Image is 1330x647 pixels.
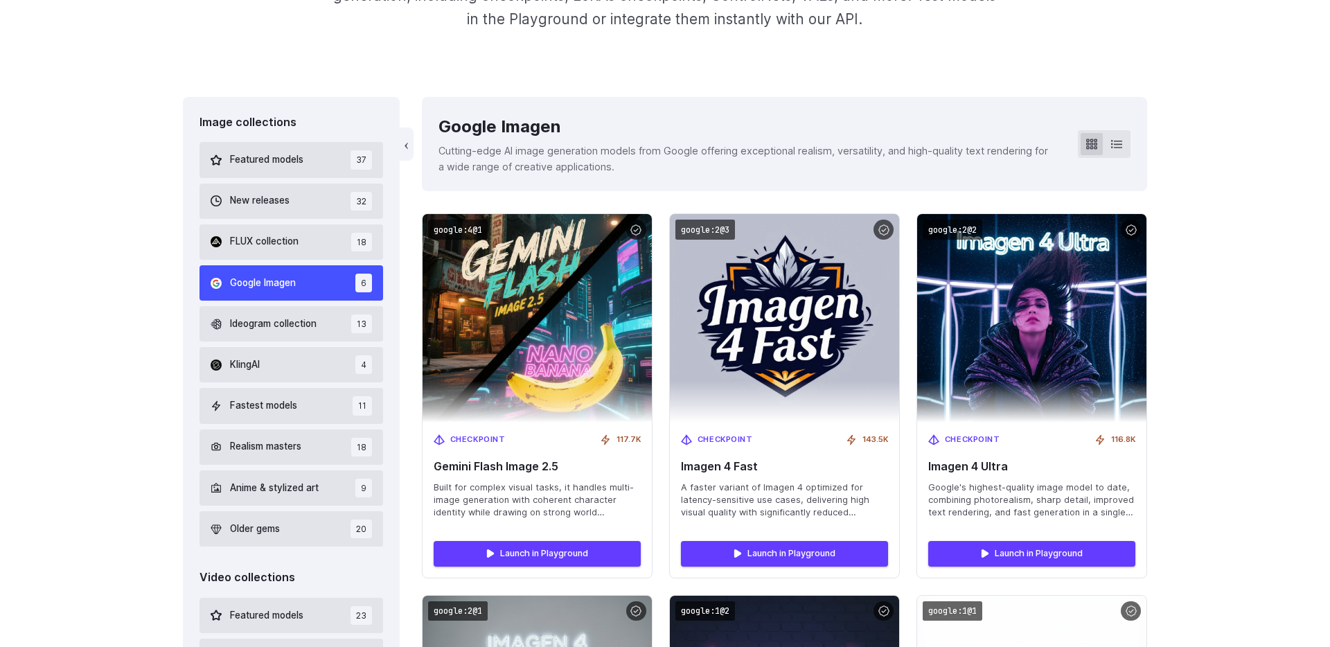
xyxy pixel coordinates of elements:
[199,429,383,465] button: Realism masters 18
[351,314,372,333] span: 13
[917,214,1146,423] img: Imagen 4 Ultra
[230,317,317,332] span: Ideogram collection
[230,234,299,249] span: FLUX collection
[230,357,260,373] span: KlingAI
[230,152,303,168] span: Featured models
[199,224,383,260] button: FLUX collection 18
[230,481,319,496] span: Anime & stylized art
[355,355,372,374] span: 4
[355,274,372,292] span: 6
[928,460,1135,473] span: Imagen 4 Ultra
[199,470,383,506] button: Anime & stylized art 9
[928,481,1135,519] span: Google's highest-quality image model to date, combining photorealism, sharp detail, improved text...
[351,150,372,169] span: 37
[351,192,372,211] span: 32
[923,601,982,621] code: google:1@1
[681,541,888,566] a: Launch in Playground
[423,214,652,423] img: Gemini Flash Image 2.5
[438,143,1056,175] p: Cutting-edge AI image generation models from Google offering exceptional realism, versatility, an...
[928,541,1135,566] a: Launch in Playground
[351,438,372,457] span: 18
[862,434,888,446] span: 143.5K
[670,214,899,423] img: Imagen 4 Fast
[199,569,383,587] div: Video collections
[681,460,888,473] span: Imagen 4 Fast
[434,481,641,519] span: Built for complex visual tasks, it handles multi-image generation with coherent character identit...
[351,520,372,538] span: 20
[230,522,280,537] span: Older gems
[199,598,383,633] button: Featured models 23
[230,439,301,454] span: Realism masters
[1111,434,1135,446] span: 116.8K
[355,479,372,497] span: 9
[230,193,290,209] span: New releases
[450,434,506,446] span: Checkpoint
[351,233,372,251] span: 18
[428,220,488,240] code: google:4@1
[230,398,297,414] span: Fastest models
[199,388,383,423] button: Fastest models 11
[199,306,383,342] button: Ideogram collection 13
[199,265,383,301] button: Google Imagen 6
[199,184,383,219] button: New releases 32
[199,114,383,132] div: Image collections
[400,127,414,161] button: ‹
[438,114,1056,140] div: Google Imagen
[230,276,296,291] span: Google Imagen
[681,481,888,519] span: A faster variant of Imagen 4 optimized for latency-sensitive use cases, delivering high visual qu...
[923,220,982,240] code: google:2@2
[945,434,1000,446] span: Checkpoint
[675,601,735,621] code: google:1@2
[351,606,372,625] span: 23
[428,601,488,621] code: google:2@1
[434,460,641,473] span: Gemini Flash Image 2.5
[230,608,303,623] span: Featured models
[199,142,383,177] button: Featured models 37
[617,434,641,446] span: 117.7K
[199,347,383,382] button: KlingAI 4
[698,434,753,446] span: Checkpoint
[675,220,735,240] code: google:2@3
[353,396,372,415] span: 11
[434,541,641,566] a: Launch in Playground
[199,511,383,547] button: Older gems 20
